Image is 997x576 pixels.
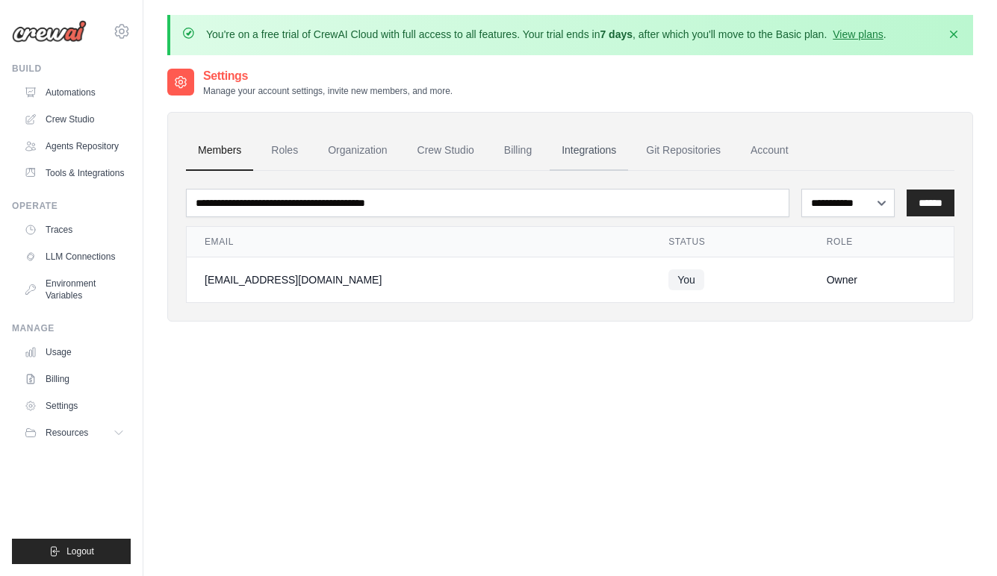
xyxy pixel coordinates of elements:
span: Logout [66,545,94,557]
div: [EMAIL_ADDRESS][DOMAIN_NAME] [205,272,633,287]
a: View plans [833,28,883,40]
a: Settings [18,394,131,418]
button: Logout [12,539,131,564]
a: Roles [259,131,310,171]
a: Usage [18,340,131,364]
p: Manage your account settings, invite new members, and more. [203,85,453,97]
th: Role [809,227,954,257]
a: Automations [18,81,131,104]
a: Tools & Integrations [18,161,131,185]
a: Account [739,131,801,171]
a: Billing [492,131,544,171]
a: Billing [18,367,131,391]
p: You're on a free trial of CrewAI Cloud with full access to all features. Your trial ends in , aft... [206,27,886,42]
a: Traces [18,218,131,242]
span: You [668,269,704,290]
a: Members [186,131,253,171]
a: LLM Connections [18,245,131,269]
a: Git Repositories [634,131,733,171]
div: Operate [12,200,131,212]
a: Environment Variables [18,272,131,307]
th: Status [650,227,809,257]
a: Crew Studio [18,107,131,131]
div: Build [12,63,131,75]
span: Resources [46,427,88,439]
a: Agents Repository [18,134,131,158]
strong: 7 days [600,28,633,40]
img: Logo [12,20,87,43]
a: Organization [316,131,399,171]
th: Email [187,227,650,257]
div: Owner [827,272,936,287]
a: Crew Studio [406,131,486,171]
div: Manage [12,322,131,334]
h2: Settings [203,67,453,85]
button: Resources [18,421,131,445]
a: Integrations [550,131,628,171]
